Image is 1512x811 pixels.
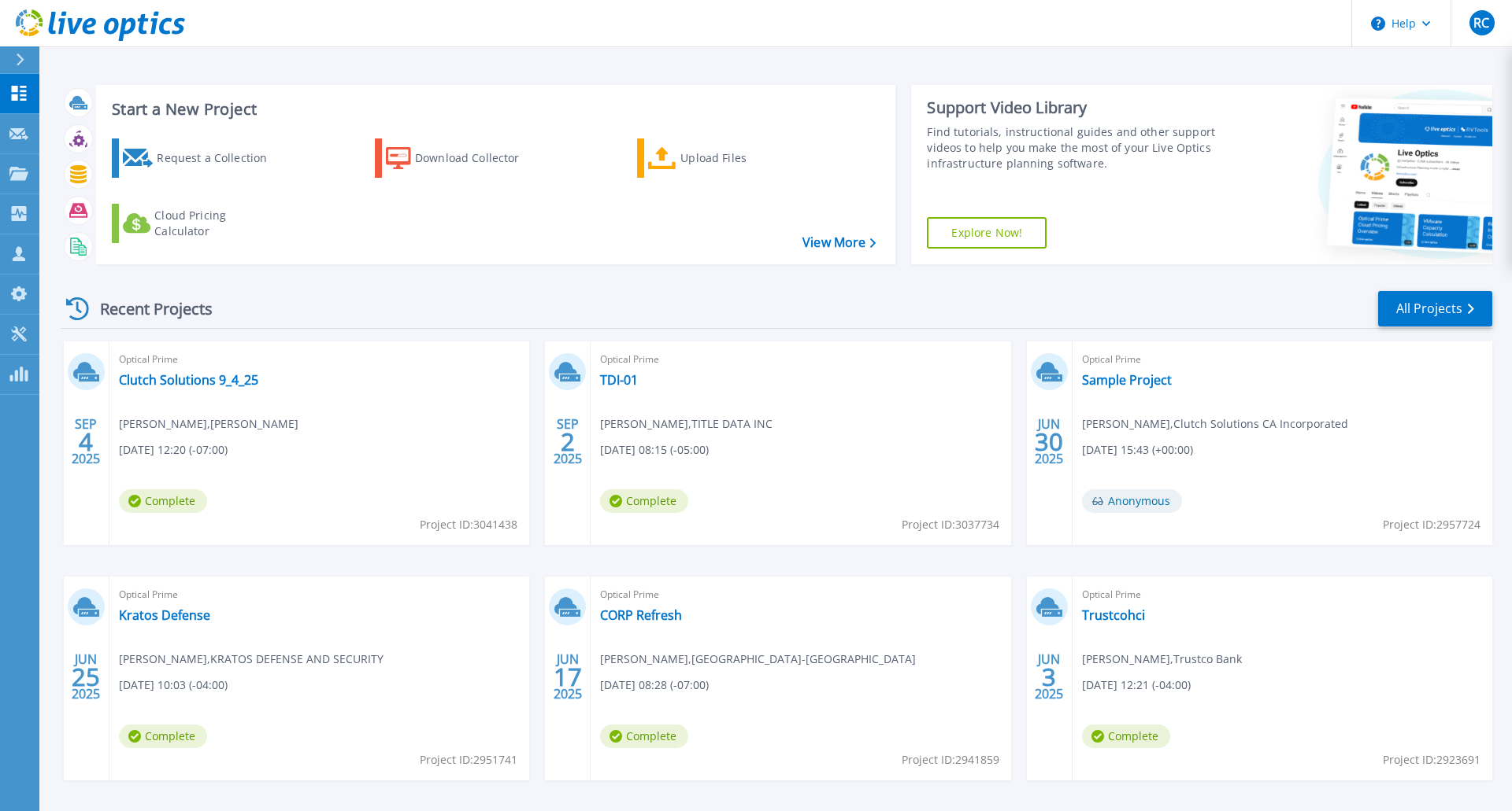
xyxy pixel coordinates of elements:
[927,98,1223,118] div: Support Video Library
[1034,648,1064,706] div: JUN 2025
[1082,586,1483,603] span: Optical Prime
[637,138,813,178] a: Upload Files
[112,204,287,243] a: Cloud Pricing Calculator
[157,142,283,174] div: Request a Collection
[1035,435,1063,448] span: 30
[119,676,228,694] span: [DATE] 10:03 (-04:00)
[1082,651,1242,668] span: [PERSON_NAME] , Trustco Bank
[600,415,773,433] span: [PERSON_NAME] , TITLE DATA INC
[1378,291,1492,326] a: All Projects
[1082,724,1170,748] span: Complete
[1082,489,1182,513] span: Anonymous
[119,724,207,748] span: Complete
[119,441,228,459] span: [DATE] 12:20 (-07:00)
[600,351,1001,368] span: Optical Prime
[71,648,101,706] div: JUN 2025
[119,489,207,513] span: Complete
[553,413,583,470] div: SEP 2025
[680,142,806,174] div: Upload Files
[119,351,520,368] span: Optical Prime
[72,670,100,684] span: 25
[375,138,550,178] a: Download Collector
[112,101,876,118] h3: Start a New Project
[154,208,280,239] div: Cloud Pricing Calculator
[1082,441,1193,459] span: [DATE] 15:43 (+00:00)
[561,435,575,448] span: 2
[415,142,541,174] div: Download Collector
[802,235,876,250] a: View More
[600,489,688,513] span: Complete
[553,648,583,706] div: JUN 2025
[1383,751,1480,769] span: Project ID: 2923691
[119,607,210,623] a: Kratos Defense
[1042,670,1056,684] span: 3
[1473,17,1489,29] span: RC
[119,586,520,603] span: Optical Prime
[554,670,582,684] span: 17
[112,138,287,178] a: Request a Collection
[600,607,682,623] a: CORP Refresh
[902,516,999,533] span: Project ID: 3037734
[1383,516,1480,533] span: Project ID: 2957724
[600,372,638,388] a: TDI-01
[420,516,517,533] span: Project ID: 3041438
[71,413,101,470] div: SEP 2025
[1082,676,1191,694] span: [DATE] 12:21 (-04:00)
[420,751,517,769] span: Project ID: 2951741
[600,586,1001,603] span: Optical Prime
[600,676,709,694] span: [DATE] 08:28 (-07:00)
[1082,415,1348,433] span: [PERSON_NAME] , Clutch Solutions CA Incorporated
[119,651,384,668] span: [PERSON_NAME] , KRATOS DEFENSE AND SECURITY
[600,441,709,459] span: [DATE] 08:15 (-05:00)
[927,124,1223,171] div: Find tutorials, instructional guides and other support videos to help you make the most of your L...
[600,651,916,668] span: [PERSON_NAME] , [GEOGRAPHIC_DATA]-[GEOGRAPHIC_DATA]
[1082,372,1172,388] a: Sample Project
[119,415,298,433] span: [PERSON_NAME] , [PERSON_NAME]
[1082,351,1483,368] span: Optical Prime
[119,372,258,388] a: Clutch Solutions 9_4_25
[1034,413,1064,470] div: JUN 2025
[79,435,93,448] span: 4
[600,724,688,748] span: Complete
[61,289,234,328] div: Recent Projects
[1082,607,1145,623] a: Trustcohci
[902,751,999,769] span: Project ID: 2941859
[927,217,1047,249] a: Explore Now!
